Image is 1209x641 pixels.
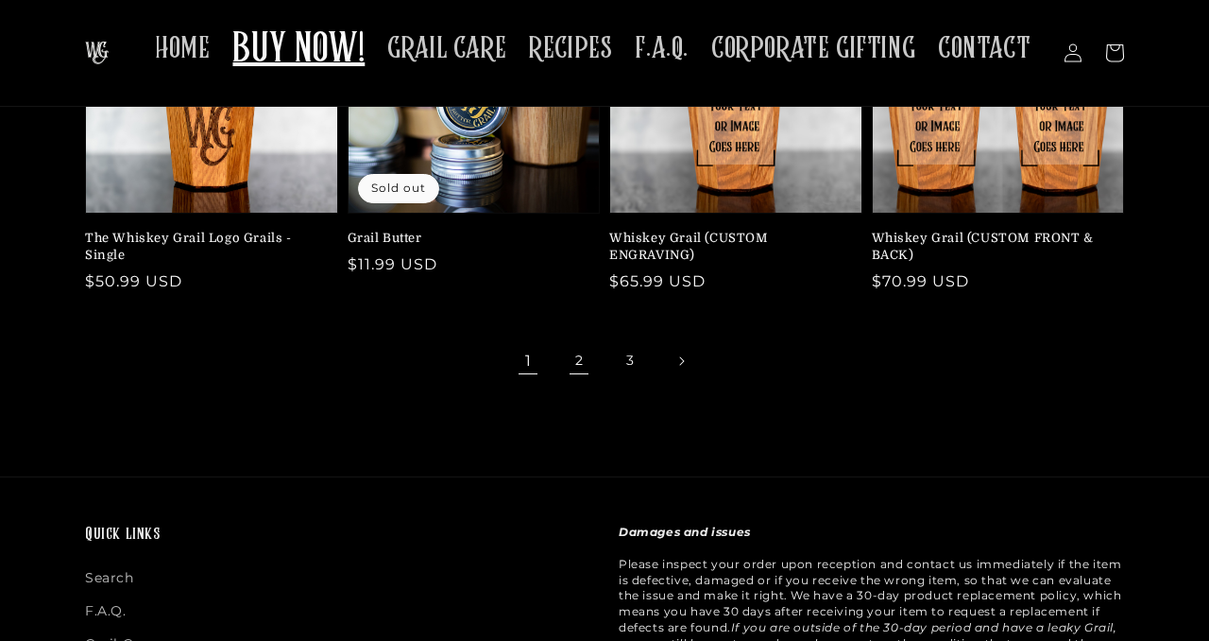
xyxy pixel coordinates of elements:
[619,525,751,539] strong: Damages and issues
[85,595,127,628] a: F.A.Q.
[85,566,134,595] a: Search
[232,25,365,77] span: BUY NOW!
[635,30,689,67] span: F.A.Q.
[872,230,1114,264] a: Whiskey Grail (CUSTOM FRONT & BACK)
[623,19,700,78] a: F.A.Q.
[376,19,518,78] a: GRAIL CARE
[85,525,590,546] h2: Quick links
[927,19,1042,78] a: CONTACT
[518,19,623,78] a: RECIPES
[155,30,210,67] span: HOME
[348,230,589,247] a: Grail Butter
[711,30,915,67] span: CORPORATE GIFTING
[558,340,600,382] a: Page 2
[609,340,651,382] a: Page 3
[387,30,506,67] span: GRAIL CARE
[144,19,221,78] a: HOME
[85,340,1124,382] nav: Pagination
[660,340,702,382] a: Next page
[609,230,851,264] a: Whiskey Grail (CUSTOM ENGRAVING)
[221,13,376,88] a: BUY NOW!
[938,30,1030,67] span: CONTACT
[85,42,109,64] img: The Whiskey Grail
[700,19,927,78] a: CORPORATE GIFTING
[507,340,549,382] span: Page 1
[529,30,612,67] span: RECIPES
[85,230,327,264] a: The Whiskey Grail Logo Grails - Single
